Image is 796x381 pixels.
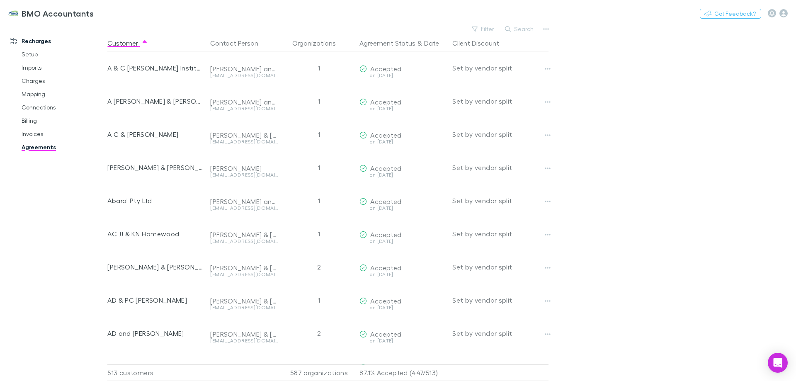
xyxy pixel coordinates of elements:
a: Agreements [13,141,112,154]
span: Accepted [370,98,401,106]
div: Set by vendor split [452,217,548,250]
img: BMO Accountants's Logo [8,8,18,18]
div: [PERSON_NAME] & [PERSON_NAME] [210,330,278,338]
div: [PERSON_NAME] & [PERSON_NAME] [210,297,278,305]
a: Recharges [2,34,112,48]
a: Connections [13,101,112,114]
a: Mapping [13,87,112,101]
span: Accepted [370,363,401,371]
div: 1 [282,217,356,250]
div: [EMAIL_ADDRESS][DOMAIN_NAME] [210,73,278,78]
div: 587 organizations [282,364,356,381]
div: on [DATE] [359,139,446,144]
button: Date [424,35,439,51]
span: Accepted [370,330,401,338]
div: on [DATE] [359,106,446,111]
div: Set by vendor split [452,118,548,151]
div: 1 [282,184,356,217]
div: Set by vendor split [452,51,548,85]
div: AD and [PERSON_NAME] [107,317,204,350]
div: [EMAIL_ADDRESS][DOMAIN_NAME] [210,239,278,244]
div: 2 [282,317,356,350]
div: on [DATE] [359,305,446,310]
button: Customer [107,35,148,51]
div: A & C [PERSON_NAME] Institute of Biochemic Medicine [107,51,204,85]
div: Set by vendor split [452,284,548,317]
div: A C & [PERSON_NAME] [107,118,204,151]
span: Accepted [370,197,401,205]
div: AD & PC [PERSON_NAME] [107,284,204,317]
span: Accepted [370,297,401,305]
span: Accepted [370,131,401,139]
span: Accepted [370,164,401,172]
div: [PERSON_NAME] & [PERSON_NAME] [210,131,278,139]
div: Set by vendor split [452,85,548,118]
button: Client Discount [452,35,509,51]
div: [EMAIL_ADDRESS][DOMAIN_NAME] [210,272,278,277]
div: Set by vendor split [452,184,548,217]
div: [EMAIL_ADDRESS][DOMAIN_NAME] [210,172,278,177]
div: on [DATE] [359,172,446,177]
h3: BMO Accountants [22,8,94,18]
p: 87.1% Accepted (447/513) [359,365,446,381]
div: [PERSON_NAME] and [PERSON_NAME] [210,197,278,206]
div: [PERSON_NAME] and [PERSON_NAME] [210,363,278,371]
div: [PERSON_NAME] & [PERSON_NAME] Family Trust [107,250,204,284]
div: on [DATE] [359,272,446,277]
div: Open Intercom Messenger [768,353,788,373]
span: Accepted [370,264,401,272]
div: 1 [282,51,356,85]
div: 1 [282,284,356,317]
div: [EMAIL_ADDRESS][DOMAIN_NAME] [210,206,278,211]
span: Accepted [370,231,401,238]
div: & [359,35,446,51]
button: Organizations [292,35,346,51]
div: Set by vendor split [452,317,548,350]
div: on [DATE] [359,239,446,244]
a: BMO Accountants [3,3,99,23]
a: Charges [13,74,112,87]
div: on [DATE] [359,338,446,343]
div: [PERSON_NAME] and [PERSON_NAME] [210,65,278,73]
button: Search [501,24,539,34]
div: AC JJ & KN Homewood [107,217,204,250]
div: on [DATE] [359,206,446,211]
div: [PERSON_NAME] & [PERSON_NAME] [210,231,278,239]
div: on [DATE] [359,73,446,78]
button: Contact Person [210,35,268,51]
div: A [PERSON_NAME] & [PERSON_NAME] [107,85,204,118]
div: [EMAIL_ADDRESS][DOMAIN_NAME] [210,106,278,111]
div: 1 [282,118,356,151]
div: [PERSON_NAME] & [PERSON_NAME] [107,151,204,184]
div: [PERSON_NAME] & [PERSON_NAME] [210,264,278,272]
div: [EMAIL_ADDRESS][DOMAIN_NAME] [210,338,278,343]
div: [EMAIL_ADDRESS][DOMAIN_NAME] [210,305,278,310]
div: [PERSON_NAME] [210,164,278,172]
div: Set by vendor split [452,151,548,184]
a: Setup [13,48,112,61]
div: [EMAIL_ADDRESS][DOMAIN_NAME] [210,139,278,144]
div: [PERSON_NAME] and [PERSON_NAME] [210,98,278,106]
div: Set by vendor split [452,250,548,284]
div: 1 [282,85,356,118]
div: 2 [282,250,356,284]
div: 1 [282,151,356,184]
span: Accepted [370,65,401,73]
button: Agreement Status [359,35,415,51]
div: Abaral Pty Ltd [107,184,204,217]
div: 513 customers [107,364,207,381]
button: Got Feedback? [700,9,761,19]
a: Imports [13,61,112,74]
a: Invoices [13,127,112,141]
button: Filter [468,24,499,34]
a: Billing [13,114,112,127]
